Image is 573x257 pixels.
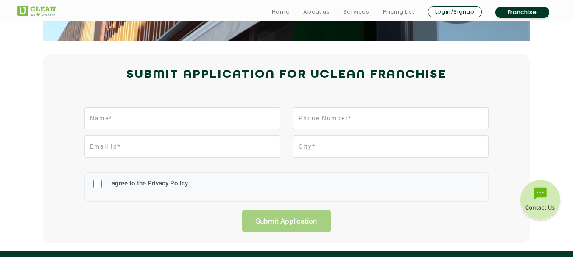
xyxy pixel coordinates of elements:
[303,7,330,17] a: About us
[84,107,280,129] input: Name*
[495,7,549,18] a: Franchise
[293,107,489,129] input: Phone Number*
[106,180,188,195] label: I agree to the Privacy Policy
[428,6,482,17] a: Login/Signup
[519,180,562,222] img: contact-btn
[383,7,414,17] a: Pricing List
[17,65,556,85] h2: Submit Application for UCLEAN FRANCHISE
[17,6,56,16] img: UClean Laundry and Dry Cleaning
[343,7,369,17] a: Services
[84,135,280,158] input: Email Id*
[272,7,290,17] a: Home
[242,210,331,232] input: Submit Application
[293,135,489,158] input: City*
